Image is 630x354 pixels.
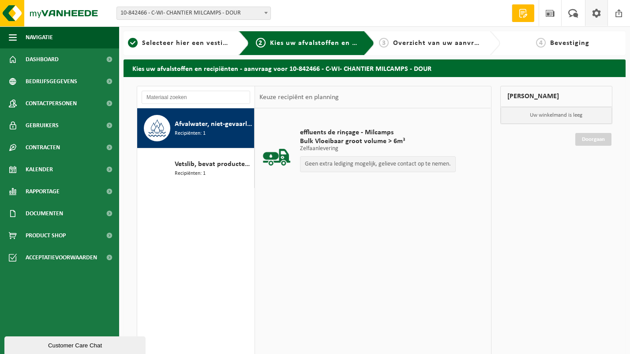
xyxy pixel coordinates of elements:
[300,137,456,146] span: Bulk Vloeibaar groot volume > 6m³
[26,136,60,159] span: Contracten
[501,107,612,124] p: Uw winkelmand is leeg
[116,7,271,20] span: 10-842466 - C-WI- CHANTIER MILCAMPS - DOUR
[26,70,77,92] span: Bedrijfsgegevens
[500,86,613,107] div: [PERSON_NAME]
[26,92,77,114] span: Contactpersonen
[26,225,66,247] span: Product Shop
[256,38,266,48] span: 2
[117,7,270,19] span: 10-842466 - C-WI- CHANTIER MILCAMPS - DOUR
[137,108,255,148] button: Afvalwater, niet-gevaarlijk Recipiënten: 1
[137,148,255,188] button: Vetslib, bevat producten van dierlijke oorsprong, categorie 3 (landbouw, distributie, voedingsamb...
[536,38,546,48] span: 4
[26,26,53,48] span: Navigatie
[142,40,237,47] span: Selecteer hier een vestiging
[26,114,59,136] span: Gebruikers
[175,119,252,129] span: Afvalwater, niet-gevaarlijk
[124,59,626,77] h2: Kies uw afvalstoffen en recipiënten - aanvraag voor 10-842466 - C-WI- CHANTIER MILCAMPS - DOUR
[142,91,250,104] input: Materiaal zoeken
[575,133,611,146] a: Doorgaan
[175,129,206,138] span: Recipiënten: 1
[4,335,147,354] iframe: chat widget
[379,38,389,48] span: 3
[550,40,589,47] span: Bevestiging
[175,159,252,170] span: Vetslib, bevat producten van dierlijke oorsprong, categorie 3 (landbouw, distributie, voedingsamb...
[300,146,456,152] p: Zelfaanlevering
[26,203,63,225] span: Documenten
[270,40,391,47] span: Kies uw afvalstoffen en recipiënten
[128,38,138,48] span: 1
[26,48,59,70] span: Dashboard
[393,40,486,47] span: Overzicht van uw aanvraag
[255,86,343,108] div: Keuze recipiënt en planning
[305,161,451,167] p: Geen extra lediging mogelijk, gelieve contact op te nemen.
[128,38,232,48] a: 1Selecteer hier een vestiging
[300,128,456,137] span: effluents de rinçage - Milcamps
[175,170,206,178] span: Recipiënten: 1
[26,247,97,269] span: Acceptatievoorwaarden
[26,181,60,203] span: Rapportage
[26,159,53,181] span: Kalender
